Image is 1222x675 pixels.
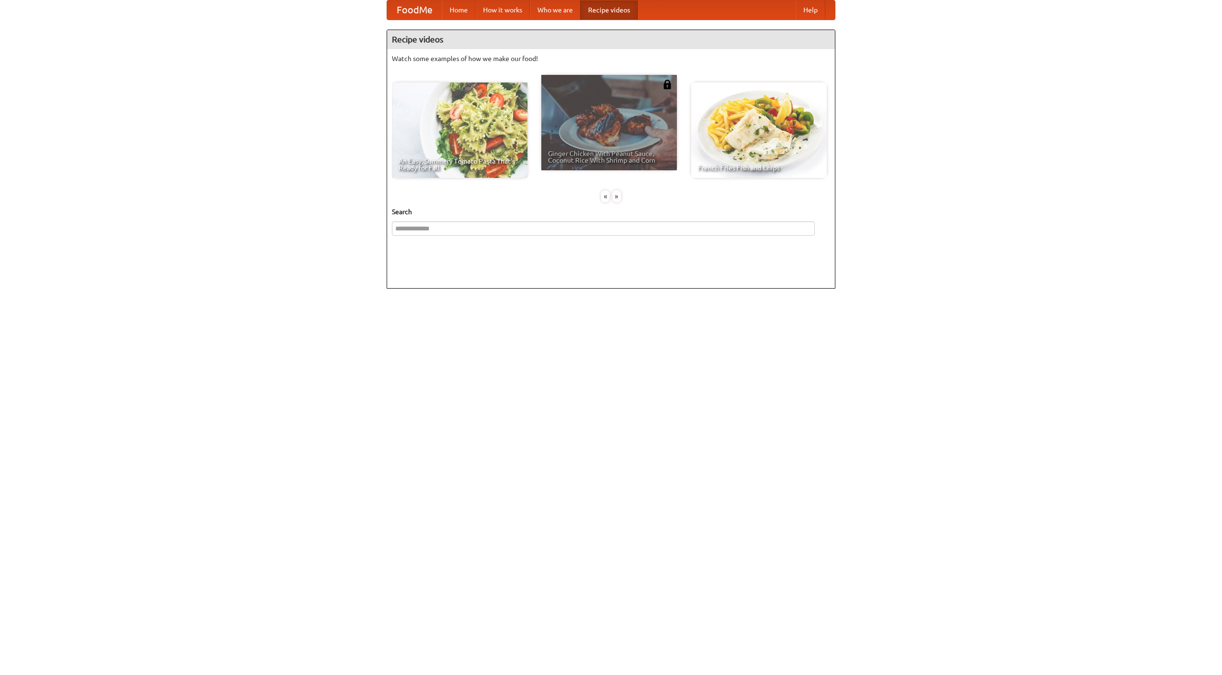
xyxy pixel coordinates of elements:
[698,165,820,171] span: French Fries Fish and Chips
[796,0,825,20] a: Help
[530,0,580,20] a: Who we are
[399,158,521,171] span: An Easy, Summery Tomato Pasta That's Ready for Fall
[387,30,835,49] h4: Recipe videos
[392,83,527,178] a: An Easy, Summery Tomato Pasta That's Ready for Fall
[612,190,621,202] div: »
[601,190,610,202] div: «
[691,83,827,178] a: French Fries Fish and Chips
[475,0,530,20] a: How it works
[387,0,442,20] a: FoodMe
[663,80,672,89] img: 483408.png
[392,54,830,63] p: Watch some examples of how we make our food!
[392,207,830,217] h5: Search
[580,0,638,20] a: Recipe videos
[442,0,475,20] a: Home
